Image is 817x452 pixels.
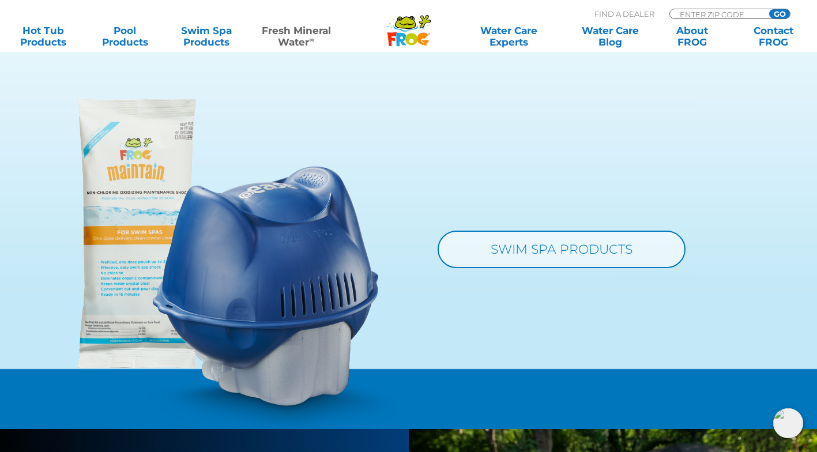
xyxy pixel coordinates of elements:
[660,25,724,48] a: AboutFROG
[594,9,654,19] p: Find A Dealer
[679,9,756,19] input: Zip Code Form
[579,25,642,48] a: Water CareBlog
[769,9,790,18] input: GO
[257,25,336,48] a: Fresh MineralWater∞
[77,99,396,429] img: FMW-swim-spa-product-bottom
[175,25,238,48] a: Swim SpaProducts
[742,25,805,48] a: ContactFROG
[93,25,157,48] a: PoolProducts
[773,408,803,438] img: openIcon
[438,231,686,268] a: SWIM SPA PRODUCTS
[457,25,560,48] a: Water CareExperts
[309,35,314,44] sup: ∞
[12,25,75,48] a: Hot TubProducts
